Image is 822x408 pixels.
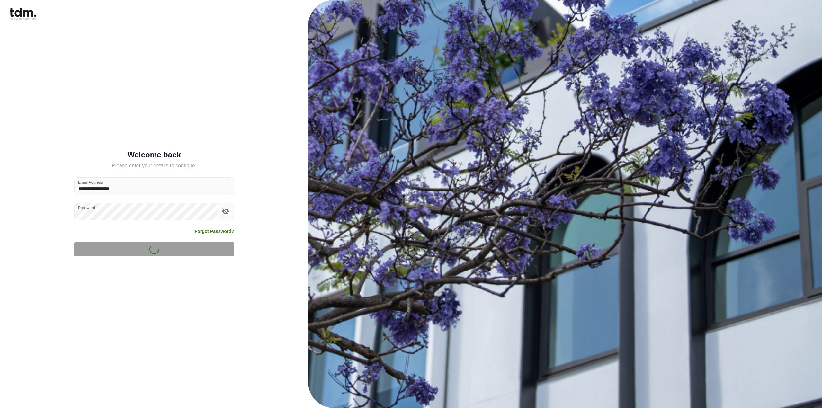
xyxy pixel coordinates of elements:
[78,180,103,185] label: Email Address
[78,205,95,210] label: Password
[74,152,234,158] h5: Welcome back
[220,206,231,217] button: toggle password visibility
[195,228,234,235] a: Forgot Password?
[74,162,234,170] h5: Please enter your details to continue.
